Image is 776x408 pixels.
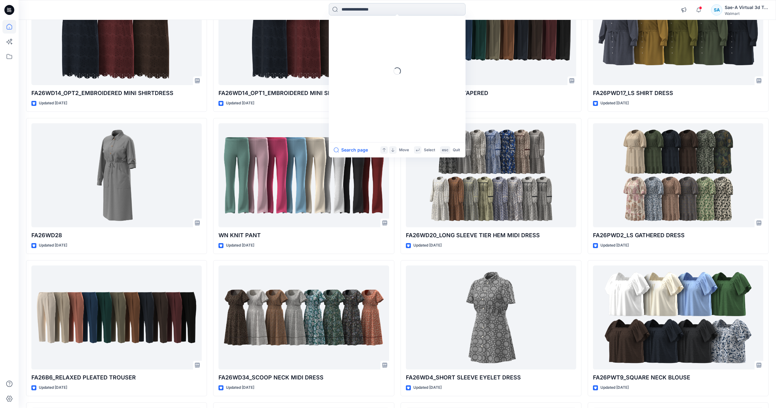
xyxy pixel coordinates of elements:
a: FA26WD28 [31,123,202,227]
p: FA26WD14_OPT2_EMBROIDERED MINI SHIRTDRESS [31,89,202,97]
p: FA26WD14_OPT1_EMBROIDERED MINI SHIRTDRESS [218,89,389,97]
p: WN KNIT PANT [218,231,389,240]
p: Select [424,147,435,153]
p: Updated [DATE] [39,384,67,391]
a: FA26WD34_SCOOP NECK MIDI DRESS [218,265,389,369]
p: FA26WD28 [31,231,202,240]
p: FA26PWD17_LS SHIRT DRESS [593,89,763,97]
p: Updated [DATE] [226,242,254,249]
p: Move [399,147,409,153]
p: FA26PWD2_LS GATHERED DRESS [593,231,763,240]
div: Sae-A Virtual 3d Team [725,4,768,11]
button: Search page [334,146,368,154]
p: Updated [DATE] [226,384,254,391]
p: esc [442,147,448,153]
p: Quit [453,147,460,153]
div: SA [711,4,722,16]
div: Walmart [725,11,768,16]
p: FA26WD34_SCOOP NECK MIDI DRESS [218,373,389,382]
p: Updated [DATE] [413,384,442,391]
a: FA26B6_RELAXED PLEATED TROUSER [31,265,202,369]
p: Updated [DATE] [600,242,629,249]
p: Updated [DATE] [39,100,67,107]
a: FA26WD20_LONG SLEEVE TIER HEM MIDI DRESS [406,123,576,227]
p: Updated [DATE] [226,100,254,107]
p: FA26WD4_SHORT SLEEVE EYELET DRESS [406,373,576,382]
p: FA26B6_RELAXED PLEATED TROUSER [31,373,202,382]
a: FA26PWT9_SQUARE NECK BLOUSE [593,265,763,369]
p: Updated [DATE] [600,100,629,107]
p: FA26PWT9_SQUARE NECK BLOUSE [593,373,763,382]
p: 016360_WB WOVEN TAPERED [406,89,576,97]
p: FA26WD20_LONG SLEEVE TIER HEM MIDI DRESS [406,231,576,240]
a: FA26PWD2_LS GATHERED DRESS [593,123,763,227]
p: Updated [DATE] [600,384,629,391]
a: FA26WD4_SHORT SLEEVE EYELET DRESS [406,265,576,369]
p: Updated [DATE] [39,242,67,249]
p: Updated [DATE] [413,242,442,249]
a: WN KNIT PANT [218,123,389,227]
